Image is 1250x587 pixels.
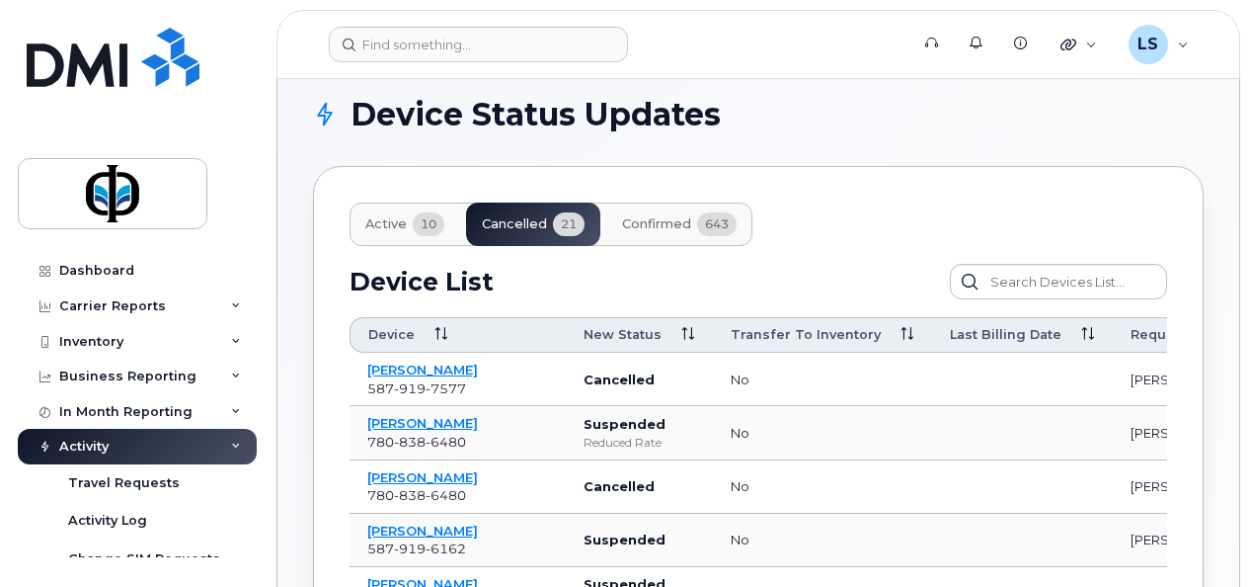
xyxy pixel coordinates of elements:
span: Transfer to inventory [731,326,881,344]
span: Device Status Updates [351,100,721,129]
td: Cancelled [566,353,713,406]
td: no [713,514,932,567]
span: 6162 [426,541,466,556]
span: 919 [394,541,426,556]
span: Active [365,216,407,232]
a: [PERSON_NAME] [367,415,478,431]
span: Device [368,326,415,344]
span: 6480 [426,434,466,450]
span: 780 [367,434,466,450]
div: Luciann Sacrey [1115,25,1203,64]
td: Suspended [566,514,713,567]
div: Quicklinks [1047,25,1111,64]
td: no [713,461,932,514]
span: Requested By [1131,326,1226,344]
span: 838 [394,487,426,503]
input: Search Devices List... [950,264,1167,299]
span: 10 [413,212,444,236]
span: Last Billing Date [950,326,1061,344]
span: 6480 [426,487,466,503]
a: [PERSON_NAME] [367,469,478,485]
span: 643 [697,212,737,236]
span: 780 [367,487,466,503]
td: no [713,353,932,406]
span: 587 [367,541,466,556]
span: 7577 [426,380,466,396]
span: 587 [367,380,466,396]
a: [PERSON_NAME] [367,362,478,377]
div: Reduced Rate [584,434,695,451]
span: 838 [394,434,426,450]
a: [PERSON_NAME] [367,523,478,539]
span: Confirmed [622,216,691,232]
td: Cancelled [566,461,713,514]
td: no [713,406,932,460]
h2: Device List [350,267,494,296]
span: 919 [394,380,426,396]
td: Suspended [566,406,713,460]
span: New Status [584,326,662,344]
